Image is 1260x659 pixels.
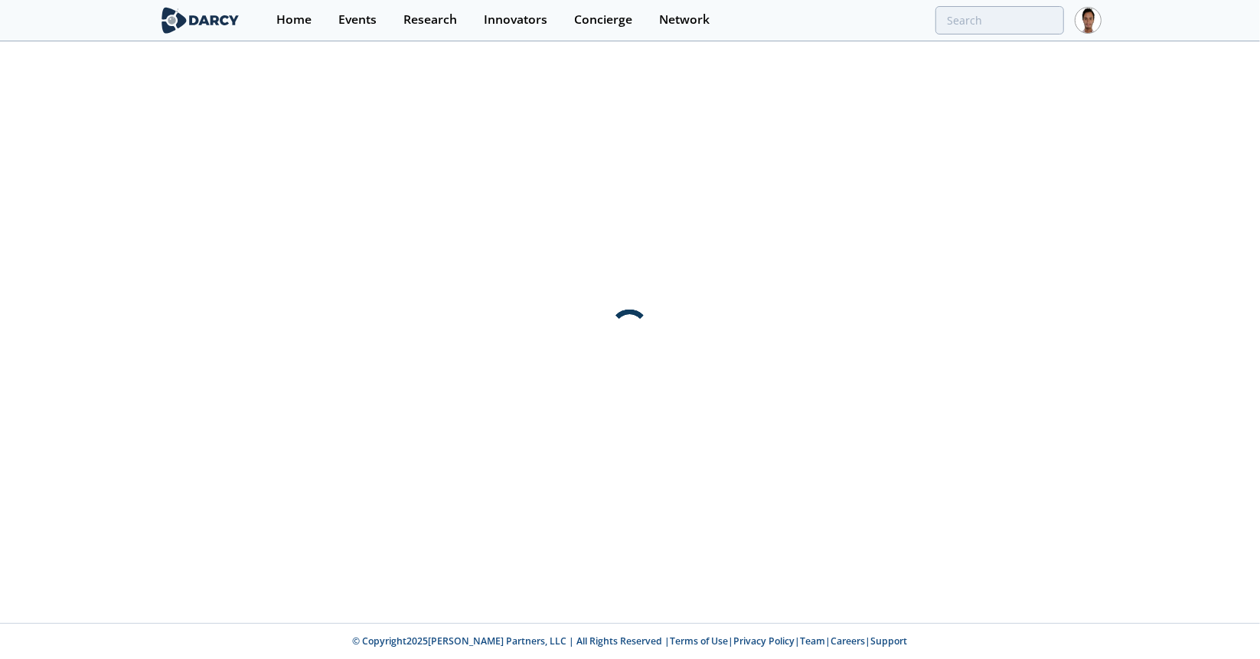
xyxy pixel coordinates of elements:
div: Home [276,14,312,26]
div: Research [403,14,457,26]
a: Team [801,634,826,648]
img: logo-wide.svg [158,7,242,34]
div: Events [338,14,377,26]
div: Network [659,14,710,26]
a: Careers [831,634,866,648]
a: Terms of Use [671,634,729,648]
div: Innovators [484,14,547,26]
p: © Copyright 2025 [PERSON_NAME] Partners, LLC | All Rights Reserved | | | | | [64,634,1196,648]
a: Support [871,634,908,648]
img: Profile [1075,7,1102,34]
input: Advanced Search [935,6,1064,34]
a: Privacy Policy [734,634,795,648]
div: Concierge [574,14,632,26]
